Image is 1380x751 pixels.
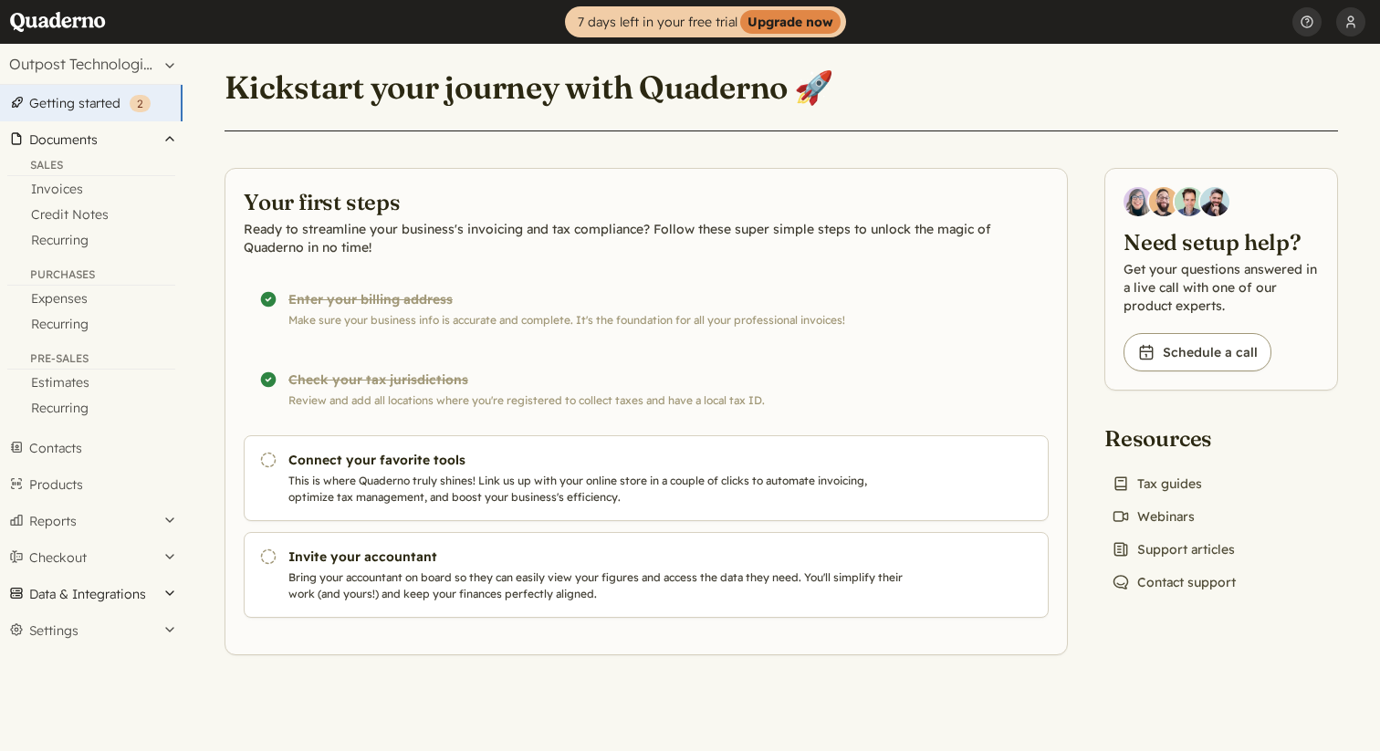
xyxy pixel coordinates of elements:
a: Webinars [1104,504,1202,529]
h2: Need setup help? [1124,227,1319,256]
img: Jairo Fumero, Account Executive at Quaderno [1149,187,1178,216]
img: Javier Rubio, DevRel at Quaderno [1200,187,1229,216]
h2: Your first steps [244,187,1049,216]
p: Get your questions answered in a live call with one of our product experts. [1124,260,1319,315]
a: 7 days left in your free trialUpgrade now [565,6,846,37]
span: 2 [137,97,143,110]
p: Ready to streamline your business's invoicing and tax compliance? Follow these super simple steps... [244,220,1049,256]
img: Diana Carrasco, Account Executive at Quaderno [1124,187,1153,216]
a: Support articles [1104,537,1242,562]
a: Tax guides [1104,471,1209,496]
p: Bring your accountant on board so they can easily view your figures and access the data they need... [288,569,911,602]
a: Contact support [1104,569,1243,595]
img: Ivo Oltmans, Business Developer at Quaderno [1175,187,1204,216]
a: Invite your accountant Bring your accountant on board so they can easily view your figures and ac... [244,532,1049,618]
p: This is where Quaderno truly shines! Link us up with your online store in a couple of clicks to a... [288,473,911,506]
h3: Invite your accountant [288,548,911,566]
div: Pre-Sales [7,351,175,370]
a: Schedule a call [1124,333,1271,371]
div: Sales [7,158,175,176]
h2: Resources [1104,423,1243,453]
a: Connect your favorite tools This is where Quaderno truly shines! Link us up with your online stor... [244,435,1049,521]
h3: Connect your favorite tools [288,451,911,469]
div: Purchases [7,267,175,286]
strong: Upgrade now [740,10,841,34]
h1: Kickstart your journey with Quaderno 🚀 [225,68,833,108]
